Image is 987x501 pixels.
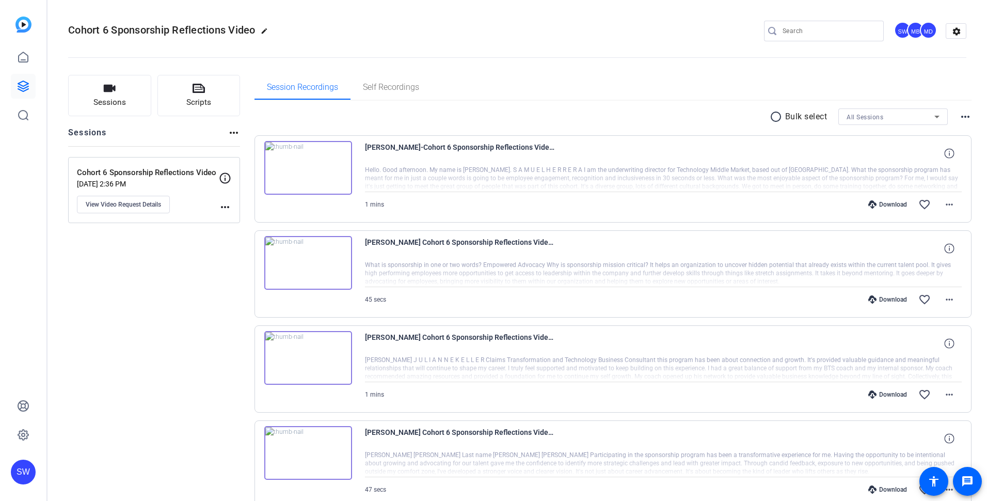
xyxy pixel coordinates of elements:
[68,75,151,116] button: Sessions
[946,24,967,39] mat-icon: settings
[264,141,352,195] img: thumb-nail
[847,114,883,121] span: All Sessions
[93,97,126,108] span: Sessions
[785,111,827,123] p: Bulk select
[920,22,937,39] div: MD
[863,486,912,494] div: Download
[918,388,931,401] mat-icon: favorite_border
[68,24,256,36] span: Cohort 6 Sponsorship Reflections Video
[918,483,931,496] mat-icon: favorite_border
[267,83,338,91] span: Session Recordings
[261,27,273,40] mat-icon: edit
[365,486,386,493] span: 47 secs
[961,475,974,488] mat-icon: message
[264,236,352,290] img: thumb-nail
[365,391,384,398] span: 1 mins
[157,75,241,116] button: Scripts
[928,475,940,488] mat-icon: accessibility
[68,127,107,146] h2: Sessions
[77,167,219,179] p: Cohort 6 Sponsorship Reflections Video
[363,83,419,91] span: Self Recordings
[959,111,972,123] mat-icon: more_horiz
[770,111,785,123] mat-icon: radio_button_unchecked
[943,198,956,211] mat-icon: more_horiz
[365,296,386,303] span: 45 secs
[863,295,912,304] div: Download
[365,331,556,356] span: [PERSON_NAME] Cohort 6 Sponsorship Reflections Video [DATE] 14_59_57
[943,483,956,496] mat-icon: more_horiz
[894,22,912,40] ngx-avatar: Steve Winiecki
[918,198,931,211] mat-icon: favorite_border
[365,201,384,208] span: 1 mins
[86,200,161,209] span: View Video Request Details
[15,17,31,33] img: blue-gradient.svg
[918,293,931,306] mat-icon: favorite_border
[907,22,924,39] div: MB
[186,97,211,108] span: Scripts
[264,331,352,385] img: thumb-nail
[11,460,36,484] div: SW
[863,390,912,399] div: Download
[228,127,240,139] mat-icon: more_horiz
[863,200,912,209] div: Download
[77,180,219,188] p: [DATE] 2:36 PM
[264,426,352,480] img: thumb-nail
[894,22,911,39] div: SW
[943,293,956,306] mat-icon: more_horiz
[77,196,170,213] button: View Video Request Details
[920,22,938,40] ngx-avatar: Mark Dolnick
[943,388,956,401] mat-icon: more_horiz
[365,426,556,451] span: [PERSON_NAME] Cohort 6 Sponsorship Reflections Video [DATE] 12_11_10
[365,141,556,166] span: [PERSON_NAME]-Cohort 6 Sponsorship Reflections Video-Cohort 6 Sponsorship Reflections Video -1758...
[907,22,925,40] ngx-avatar: Marilou Blackberg
[365,236,556,261] span: [PERSON_NAME] Cohort 6 Sponsorship Reflections Video [DATE] 13_59_30
[219,201,231,213] mat-icon: more_horiz
[783,25,875,37] input: Search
